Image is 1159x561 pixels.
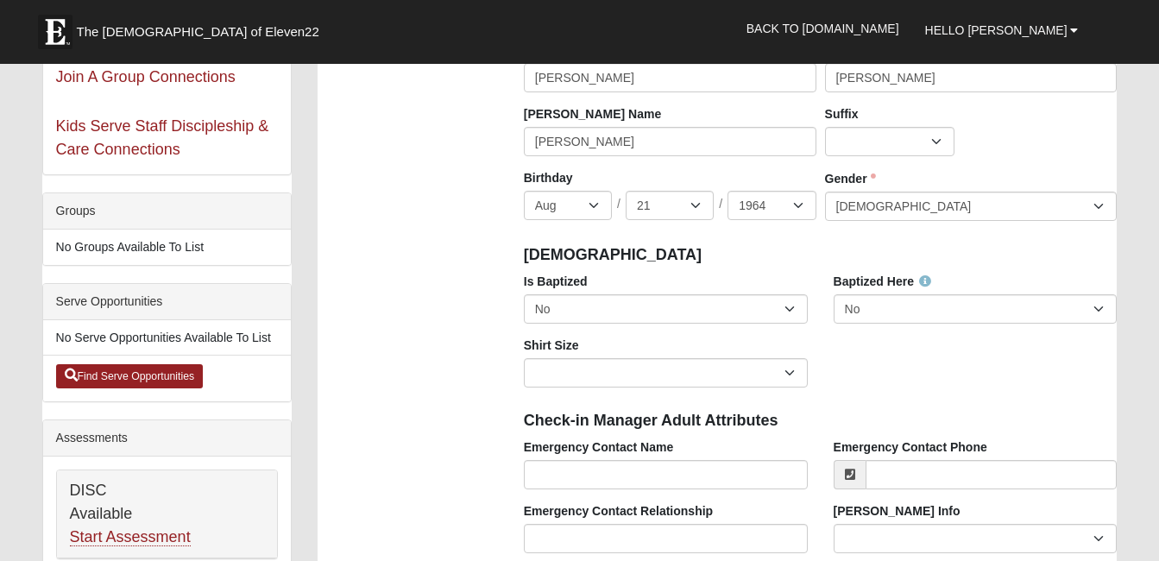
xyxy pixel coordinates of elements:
label: Birthday [524,169,573,186]
a: Hello [PERSON_NAME] [912,9,1092,52]
a: Start Assessment [70,528,191,546]
label: [PERSON_NAME] Info [834,502,961,520]
a: The [DEMOGRAPHIC_DATA] of Eleven22 [29,6,375,49]
a: Find Serve Opportunities [56,364,204,388]
div: DISC Available [57,470,277,558]
label: Emergency Contact Relationship [524,502,713,520]
img: Eleven22 logo [38,15,72,49]
span: / [719,195,722,214]
label: Emergency Contact Phone [834,438,987,456]
label: Gender [825,170,876,187]
label: [PERSON_NAME] Name [524,105,661,123]
label: Is Baptized [524,273,588,290]
span: / [617,195,620,214]
label: Suffix [825,105,859,123]
div: Groups [43,193,291,230]
li: No Serve Opportunities Available To List [43,320,291,356]
label: Shirt Size [524,337,579,354]
span: The [DEMOGRAPHIC_DATA] of Eleven22 [77,23,319,41]
div: Serve Opportunities [43,284,291,320]
li: No Groups Available To List [43,230,291,265]
h4: [DEMOGRAPHIC_DATA] [524,246,1118,265]
a: Back to [DOMAIN_NAME] [734,7,912,50]
span: Hello [PERSON_NAME] [925,23,1068,37]
div: Assessments [43,420,291,457]
a: Kids Serve Staff Discipleship & Care Connections [56,117,269,158]
h4: Check-in Manager Adult Attributes [524,412,1118,431]
a: Join A Group Connections [56,68,236,85]
label: Baptized Here [834,273,931,290]
label: Emergency Contact Name [524,438,674,456]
